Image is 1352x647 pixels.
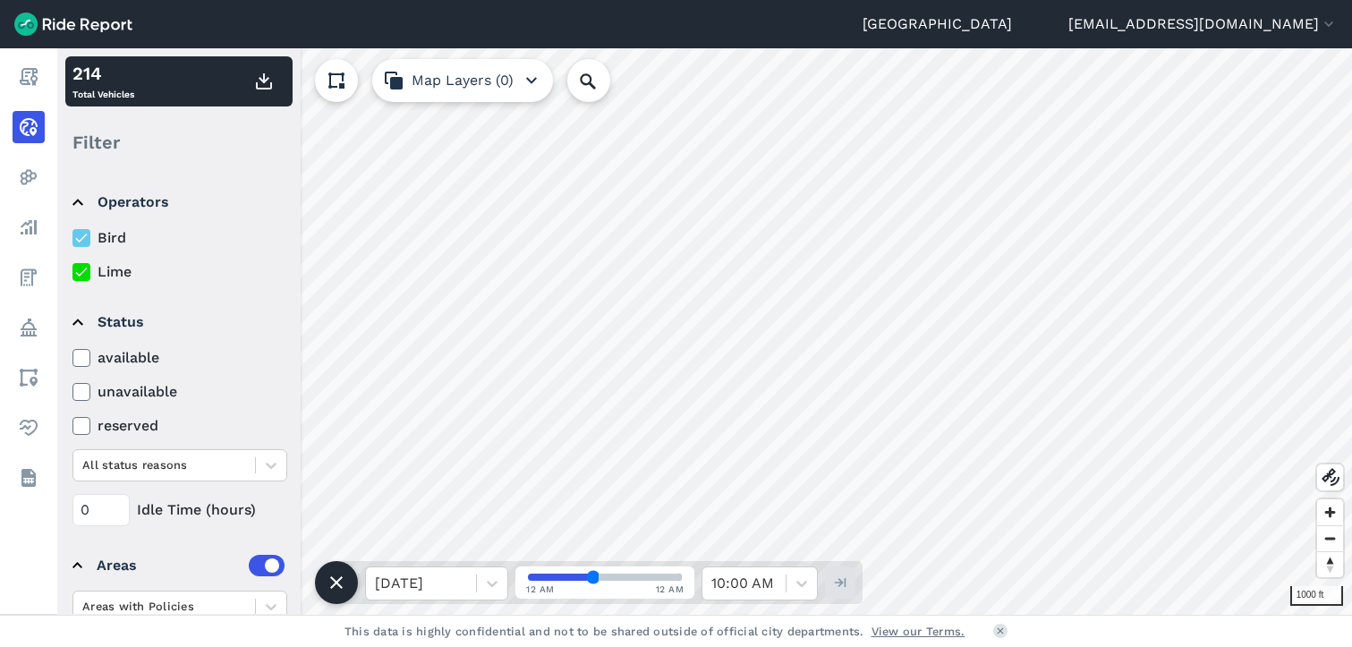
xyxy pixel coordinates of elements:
label: reserved [72,415,287,437]
summary: Operators [72,177,285,227]
label: unavailable [72,381,287,403]
canvas: Map [57,48,1352,615]
a: Heatmaps [13,161,45,193]
a: Analyze [13,211,45,243]
div: Idle Time (hours) [72,494,287,526]
button: Map Layers (0) [372,59,553,102]
button: Zoom in [1317,499,1343,525]
button: [EMAIL_ADDRESS][DOMAIN_NAME] [1068,13,1338,35]
div: Filter [65,115,293,170]
summary: Status [72,297,285,347]
a: Health [13,412,45,444]
input: Search Location or Vehicles [567,59,639,102]
label: Bird [72,227,287,249]
span: 12 AM [526,583,555,596]
button: Reset bearing to north [1317,551,1343,577]
summary: Areas [72,541,285,591]
img: Ride Report [14,13,132,36]
a: View our Terms. [872,623,965,640]
a: Areas [13,362,45,394]
div: Total Vehicles [72,60,134,103]
span: 12 AM [656,583,685,596]
a: Fees [13,261,45,294]
a: [GEOGRAPHIC_DATA] [863,13,1012,35]
div: Areas [97,555,285,576]
a: Realtime [13,111,45,143]
label: Lime [72,261,287,283]
a: Datasets [13,462,45,494]
a: Report [13,61,45,93]
a: Policy [13,311,45,344]
label: available [72,347,287,369]
div: 1000 ft [1290,586,1343,606]
button: Zoom out [1317,525,1343,551]
div: 214 [72,60,134,87]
